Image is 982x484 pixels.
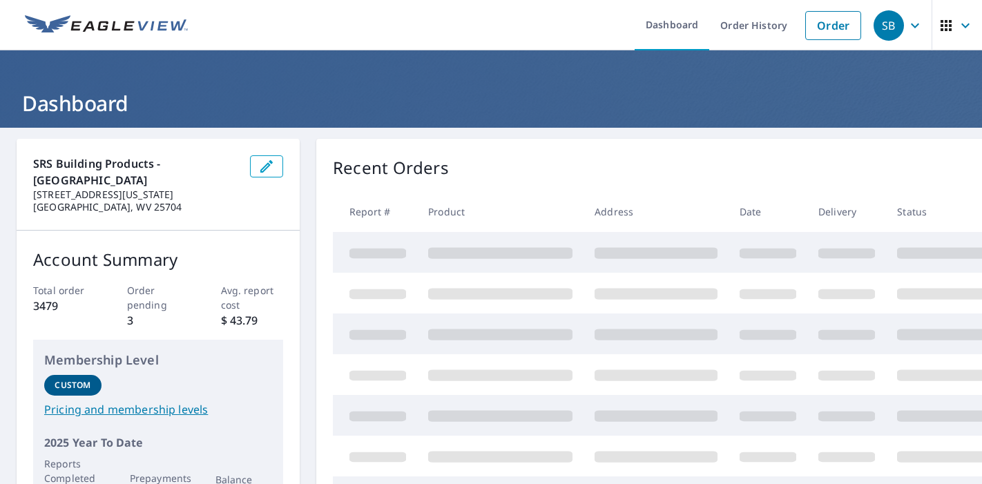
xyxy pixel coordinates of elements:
p: 2025 Year To Date [44,434,272,451]
th: Report # [333,191,417,232]
p: Account Summary [33,247,283,272]
th: Date [729,191,807,232]
h1: Dashboard [17,89,965,117]
p: Order pending [127,283,190,312]
th: Delivery [807,191,886,232]
p: Recent Orders [333,155,449,180]
a: Order [805,11,861,40]
p: [GEOGRAPHIC_DATA], WV 25704 [33,201,239,213]
p: 3479 [33,298,96,314]
p: [STREET_ADDRESS][US_STATE] [33,188,239,201]
p: Membership Level [44,351,272,369]
img: EV Logo [25,15,188,36]
p: SRS Building Products - [GEOGRAPHIC_DATA] [33,155,239,188]
p: Avg. report cost [221,283,284,312]
th: Address [584,191,729,232]
th: Product [417,191,584,232]
a: Pricing and membership levels [44,401,272,418]
p: $ 43.79 [221,312,284,329]
p: Custom [55,379,90,391]
p: 3 [127,312,190,329]
div: SB [874,10,904,41]
p: Total order [33,283,96,298]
